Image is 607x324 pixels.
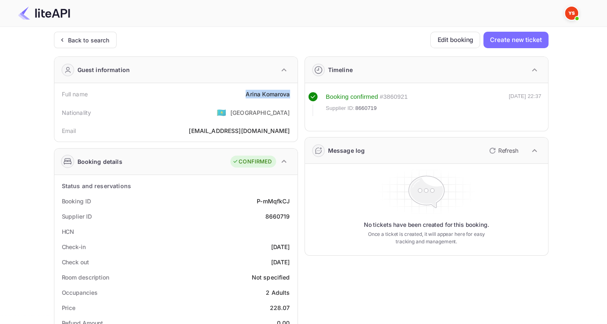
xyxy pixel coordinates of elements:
div: [GEOGRAPHIC_DATA] [230,108,290,117]
div: [DATE] [271,258,290,266]
div: # 3860921 [380,92,408,102]
div: [DATE] [271,242,290,251]
button: Edit booking [430,32,480,48]
div: Booking ID [62,197,91,205]
p: No tickets have been created for this booking. [364,221,489,229]
div: Full name [62,90,88,98]
button: Refresh [484,144,522,157]
div: Guest information [77,65,130,74]
div: Room description [62,273,109,282]
div: 228.07 [270,303,290,312]
div: Booking confirmed [326,92,378,102]
div: Arina Komarova [246,90,290,98]
div: [DATE] 22:37 [509,92,541,116]
span: 8660719 [355,104,377,112]
div: Back to search [68,36,110,44]
p: Once a ticket is created, it will appear here for easy tracking and management. [361,231,492,245]
button: Create new ticket [483,32,548,48]
div: Booking details [77,157,122,166]
div: [EMAIL_ADDRESS][DOMAIN_NAME] [189,126,290,135]
img: Yandex Support [565,7,578,20]
div: Check out [62,258,89,266]
div: Timeline [328,65,353,74]
span: United States [217,105,226,120]
p: Refresh [498,146,518,155]
div: 2 Adults [266,288,290,297]
div: Nationality [62,108,91,117]
div: 8660719 [265,212,290,221]
div: Check-in [62,242,86,251]
img: LiteAPI Logo [18,7,70,20]
div: Email [62,126,76,135]
div: HCN [62,227,75,236]
div: P-mMqfkCJ [257,197,290,205]
div: CONFIRMED [232,158,272,166]
div: Occupancies [62,288,98,297]
span: Supplier ID: [326,104,355,112]
div: Status and reservations [62,182,131,190]
div: Supplier ID [62,212,92,221]
div: Not specified [252,273,290,282]
div: Message log [328,146,365,155]
div: Price [62,303,76,312]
